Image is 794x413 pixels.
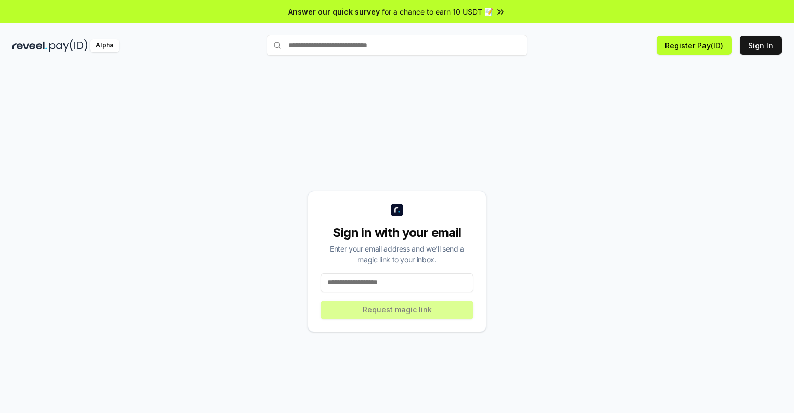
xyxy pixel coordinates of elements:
button: Sign In [740,36,782,55]
span: for a chance to earn 10 USDT 📝 [382,6,493,17]
img: logo_small [391,204,403,216]
div: Alpha [90,39,119,52]
img: reveel_dark [12,39,47,52]
div: Enter your email address and we’ll send a magic link to your inbox. [321,243,473,265]
button: Register Pay(ID) [657,36,732,55]
div: Sign in with your email [321,224,473,241]
span: Answer our quick survey [288,6,380,17]
img: pay_id [49,39,88,52]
